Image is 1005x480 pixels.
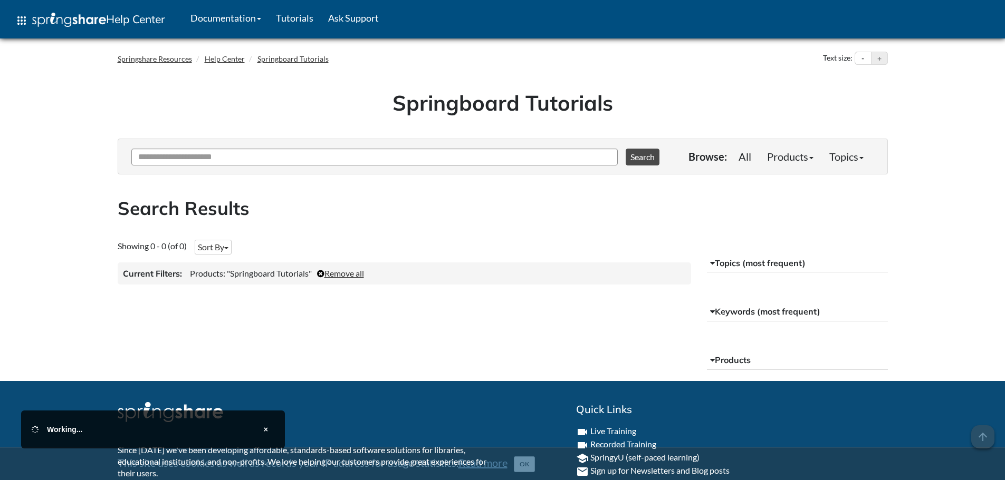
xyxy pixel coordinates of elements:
h2: Quick Links [576,402,888,417]
button: Products [707,351,888,370]
a: SpringyU (self-paced learning) [590,452,700,462]
a: Read more [458,456,508,469]
a: Documentation [183,5,269,31]
button: Keywords (most frequent) [707,302,888,321]
i: videocam [576,426,589,438]
span: apps [15,14,28,27]
a: Topics [821,146,872,167]
a: Tutorials [269,5,321,31]
a: Springboard Tutorials [257,54,329,63]
button: Close [514,456,535,472]
a: All [731,146,759,167]
a: Live Training [590,426,636,436]
h2: Search Results [118,195,888,221]
span: "Springboard Tutorials" [227,268,312,278]
p: Since [DATE] we've been developing affordable, standards-based software solutions for libraries, ... [118,444,495,479]
button: Topics (most frequent) [707,254,888,273]
i: email [576,465,589,478]
button: Close [257,421,274,438]
button: Decrease text size [855,52,871,65]
h1: Springboard Tutorials [126,88,880,117]
a: arrow_upward [971,426,994,439]
a: Recorded Training [590,439,656,449]
p: Browse: [688,149,727,164]
span: Working... [47,425,82,434]
span: Products: [190,268,225,278]
a: Remove all [317,268,364,278]
img: Springshare [118,402,223,422]
div: Text size: [821,52,855,65]
a: Sign up for Newsletters and Blog posts [590,465,730,475]
a: Products [759,146,821,167]
a: Springshare Resources [118,54,192,63]
a: Help Center [205,54,245,63]
div: This site uses cookies as well as records your IP address for usage statistics. [107,455,898,472]
span: Showing 0 - 0 (of 0) [118,241,187,251]
a: Ask Support [321,5,386,31]
button: Search [626,149,659,165]
img: Springshare [32,13,106,27]
i: videocam [576,439,589,452]
span: arrow_upward [971,425,994,448]
span: Help Center [106,12,165,26]
h3: Current Filters [123,268,182,279]
a: apps Help Center [8,5,173,36]
button: Sort By [195,240,232,254]
i: school [576,452,589,465]
button: Increase text size [872,52,887,65]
